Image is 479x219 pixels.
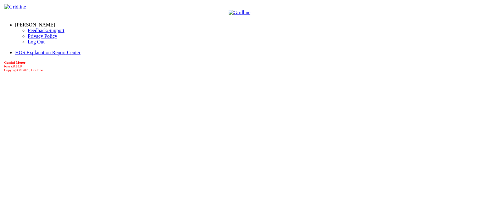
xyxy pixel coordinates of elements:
img: Gridline [4,4,26,10]
a: Feedback/Support [28,28,64,33]
i: beta v.8.24.0 [4,64,22,68]
a: Privacy Policy [28,33,57,39]
img: Gridline [229,10,250,15]
div: Copyright © 2025, Gridline [4,61,476,72]
a: Log Out [28,39,45,44]
a: [PERSON_NAME] [15,22,55,27]
a: HOS Explanation Report Center [15,50,81,55]
b: Gemini Motor [4,61,26,64]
